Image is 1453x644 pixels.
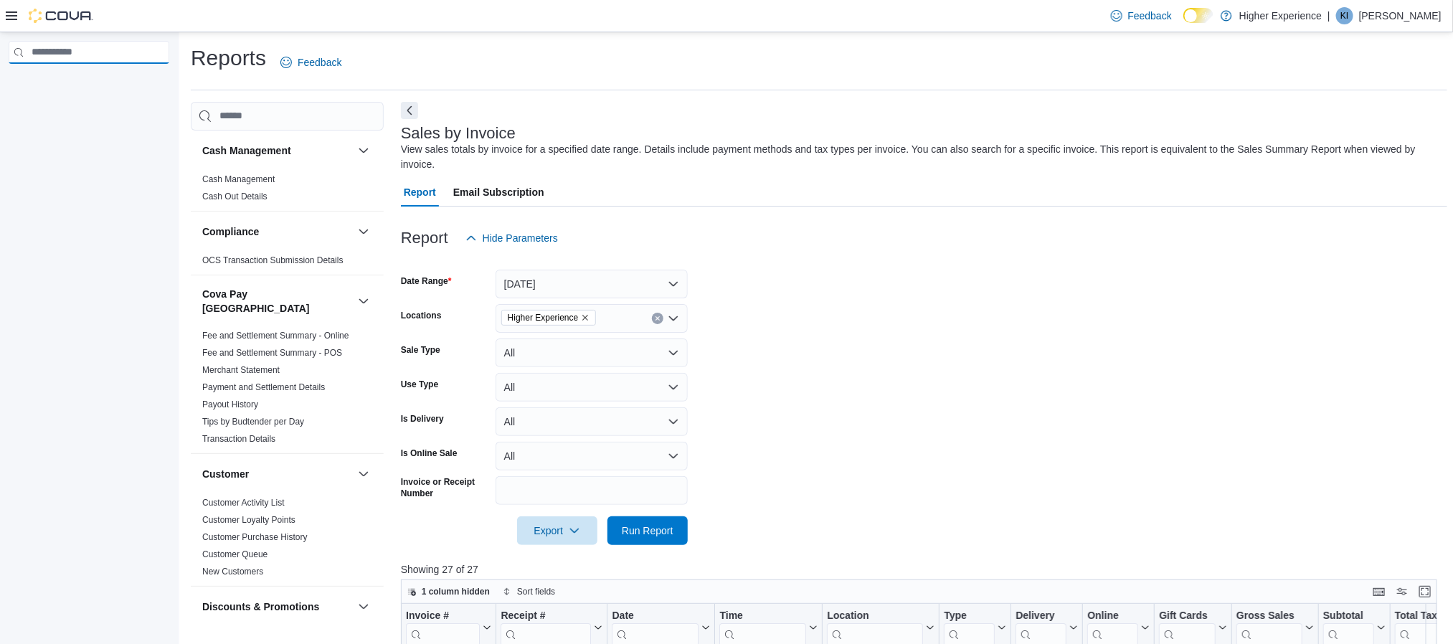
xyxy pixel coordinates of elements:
[496,270,688,298] button: [DATE]
[501,310,597,326] span: Higher Experience
[1323,609,1374,622] div: Subtotal
[496,407,688,436] button: All
[401,102,418,119] button: Next
[202,514,295,526] span: Customer Loyalty Points
[401,379,438,390] label: Use Type
[483,231,558,245] span: Hide Parameters
[202,399,258,409] a: Payout History
[202,467,249,481] h3: Customer
[202,566,263,577] span: New Customers
[202,399,258,410] span: Payout History
[497,583,561,600] button: Sort fields
[355,293,372,310] button: Cova Pay [GEOGRAPHIC_DATA]
[191,44,266,72] h1: Reports
[402,583,496,600] button: 1 column hidden
[191,252,384,275] div: Compliance
[202,347,342,359] span: Fee and Settlement Summary - POS
[202,331,349,341] a: Fee and Settlement Summary - Online
[422,586,490,597] span: 1 column hidden
[355,598,372,615] button: Discounts & Promotions
[508,311,579,325] span: Higher Experience
[517,516,597,545] button: Export
[9,67,169,101] nav: Complex example
[501,609,591,622] div: Receipt #
[202,600,319,614] h3: Discounts & Promotions
[202,143,352,158] button: Cash Management
[355,142,372,159] button: Cash Management
[460,224,564,252] button: Hide Parameters
[202,382,325,393] span: Payment and Settlement Details
[202,364,280,376] span: Merchant Statement
[202,567,263,577] a: New Customers
[1183,8,1213,23] input: Dark Mode
[1395,609,1446,622] div: Total Tax
[202,224,352,239] button: Compliance
[202,515,295,525] a: Customer Loyalty Points
[401,229,448,247] h3: Report
[1016,609,1066,622] div: Delivery
[1359,7,1442,24] p: [PERSON_NAME]
[1340,7,1348,24] span: KI
[1159,609,1216,622] div: Gift Cards
[202,174,275,184] a: Cash Management
[202,191,268,202] a: Cash Out Details
[1128,9,1172,23] span: Feedback
[202,549,268,560] span: Customer Queue
[1239,7,1322,24] p: Higher Experience
[401,344,440,356] label: Sale Type
[355,223,372,240] button: Compliance
[496,373,688,402] button: All
[607,516,688,545] button: Run Report
[202,433,275,445] span: Transaction Details
[1087,609,1138,622] div: Online
[581,313,590,322] button: Remove Higher Experience from selection in this group
[668,313,679,324] button: Open list of options
[202,255,344,266] span: OCS Transaction Submission Details
[202,416,304,427] span: Tips by Budtender per Day
[1336,7,1353,24] div: Kevin Ikeno
[202,365,280,375] a: Merchant Statement
[401,413,444,425] label: Is Delivery
[401,125,516,142] h3: Sales by Invoice
[202,467,352,481] button: Customer
[944,609,995,622] div: Type
[202,143,291,158] h3: Cash Management
[652,313,663,324] button: Clear input
[202,497,285,508] span: Customer Activity List
[1105,1,1178,30] a: Feedback
[453,178,544,207] span: Email Subscription
[202,498,285,508] a: Customer Activity List
[401,142,1441,172] div: View sales totals by invoice for a specified date range. Details include payment methods and tax ...
[202,224,259,239] h3: Compliance
[496,338,688,367] button: All
[622,524,673,538] span: Run Report
[202,287,352,316] button: Cova Pay [GEOGRAPHIC_DATA]
[202,382,325,392] a: Payment and Settlement Details
[401,562,1448,577] p: Showing 27 of 27
[191,494,384,586] div: Customer
[202,255,344,265] a: OCS Transaction Submission Details
[202,549,268,559] a: Customer Queue
[202,348,342,358] a: Fee and Settlement Summary - POS
[202,330,349,341] span: Fee and Settlement Summary - Online
[401,310,442,321] label: Locations
[202,417,304,427] a: Tips by Budtender per Day
[517,586,555,597] span: Sort fields
[298,55,341,70] span: Feedback
[401,476,490,499] label: Invoice or Receipt Number
[719,609,806,622] div: Time
[827,609,923,622] div: Location
[202,174,275,185] span: Cash Management
[202,191,268,202] span: Cash Out Details
[496,442,688,470] button: All
[401,448,458,459] label: Is Online Sale
[1393,583,1411,600] button: Display options
[404,178,436,207] span: Report
[526,516,589,545] span: Export
[1236,609,1302,622] div: Gross Sales
[612,609,699,622] div: Date
[29,9,93,23] img: Cova
[1416,583,1434,600] button: Enter fullscreen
